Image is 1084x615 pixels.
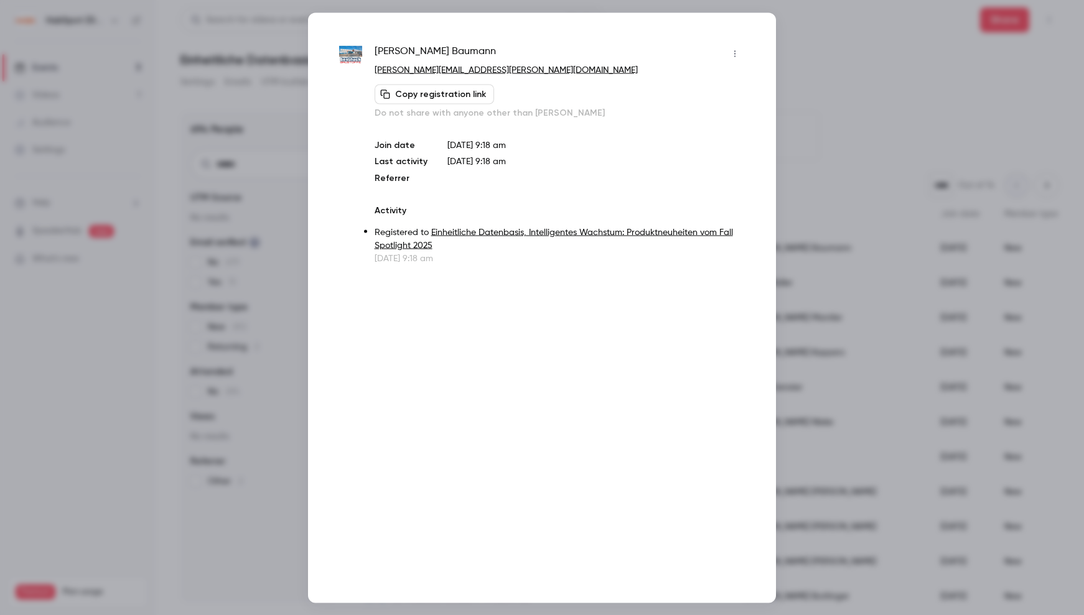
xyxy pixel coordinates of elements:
[339,45,362,68] img: benthack.de
[375,65,638,74] a: [PERSON_NAME][EMAIL_ADDRESS][PERSON_NAME][DOMAIN_NAME]
[375,106,745,119] p: Do not share with anyone other than [PERSON_NAME]
[375,84,494,104] button: Copy registration link
[375,252,745,264] p: [DATE] 9:18 am
[447,157,506,165] span: [DATE] 9:18 am
[375,228,733,249] a: Einheitliche Datenbasis, Intelligentes Wachstum: Produktneuheiten vom Fall Spotlight 2025
[375,226,745,252] p: Registered to
[447,139,745,151] p: [DATE] 9:18 am
[375,172,428,184] p: Referrer
[375,139,428,151] p: Join date
[375,44,496,63] span: [PERSON_NAME] Baumann
[375,204,745,216] p: Activity
[375,155,428,168] p: Last activity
